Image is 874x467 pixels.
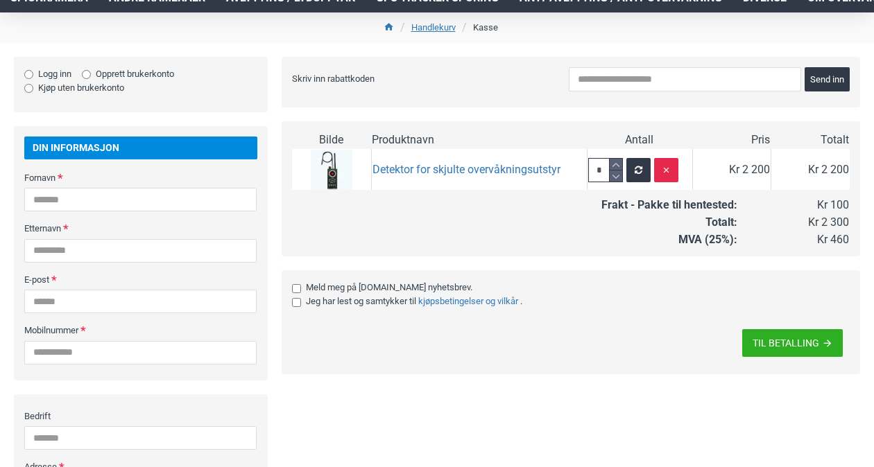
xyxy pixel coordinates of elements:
label: Fornavn [24,166,149,188]
label: Kjøp uten brukerkonto [24,81,124,95]
td: Bilde [292,132,371,149]
label: Logg inn [24,67,71,81]
label: E-post [24,268,149,290]
label: Skriv inn rabattkoden [292,67,465,89]
td: Totalt [771,132,850,149]
td: Kr 460 [738,231,850,249]
td: Antall [587,132,692,149]
label: Bedrift [24,405,149,427]
td: Kr 2 200 [692,149,771,192]
label: Etternavn [24,217,149,239]
div: Din informasjon [24,136,257,159]
strong: MVA (25%): [678,233,737,246]
td: Kr 100 [738,197,850,214]
a: Detektor for skjulte overvåkningsutstyr [372,162,560,178]
label: Jeg har lest og samtykker til . [292,294,839,308]
input: Opprett brukerkonto [82,70,91,79]
span: Send inn [810,75,844,84]
label: Mobilnummer [24,319,149,341]
input: Meld meg på [DOMAIN_NAME] nyhetsbrev. [292,284,301,293]
input: Logg inn [24,70,33,79]
input: Jeg har lest og samtykker tilKjøpsbetingelser og vilkår. [292,298,301,307]
td: Produktnavn [371,132,588,149]
label: Opprett brukerkonto [82,67,174,81]
td: Pris [692,132,771,149]
a: Handlekurv [411,21,456,35]
button: TIL BETALLING [742,329,843,357]
span: TIL BETALLING [753,338,819,348]
a: Kjøpsbetingelser og vilkår [416,294,520,308]
td: Kr 2 200 [771,149,850,192]
label: Meld meg på [DOMAIN_NAME] nyhetsbrev. [292,281,839,294]
button: Send inn [805,67,850,91]
td: Kr 2 300 [738,214,850,231]
b: Kjøpsbetingelser og vilkår [418,296,518,306]
strong: Totalt: [705,215,737,229]
input: Kjøp uten brukerkonto [24,84,33,93]
strong: Frakt - Pakke til hentested: [601,198,737,211]
img: Detektor for skjulte overvåkningsutstyr [311,150,352,191]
